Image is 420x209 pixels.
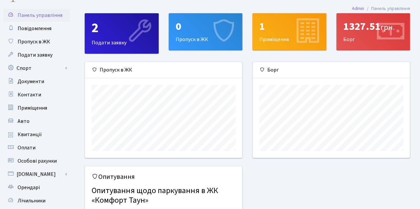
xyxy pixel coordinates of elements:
span: Орендарі [18,184,40,191]
a: 2Подати заявку [85,13,159,54]
a: Admin [352,5,364,12]
a: Спорт [3,62,70,75]
a: Документи [3,75,70,88]
span: Панель управління [18,12,62,19]
span: Квитанції [18,131,42,138]
a: Панель управління [3,9,70,22]
span: Лічильники [18,197,45,204]
a: Орендарі [3,181,70,194]
div: Пропуск в ЖК [85,62,242,78]
span: Пропуск в ЖК [18,38,50,45]
div: Приміщення [253,14,326,50]
div: Подати заявку [85,14,158,53]
div: 1 [259,20,319,33]
span: Подати заявку [18,51,52,59]
a: Оплати [3,141,70,154]
a: Контакти [3,88,70,101]
a: Квитанції [3,128,70,141]
a: 1Приміщення [252,13,326,50]
li: Панель управління [364,5,410,12]
span: Особові рахунки [18,157,57,165]
a: [DOMAIN_NAME] [3,168,70,181]
div: 1327.51 [343,20,403,33]
div: 2 [92,20,152,36]
div: Пропуск в ЖК [169,14,242,50]
span: Документи [18,78,44,85]
a: Авто [3,115,70,128]
a: 0Пропуск в ЖК [169,13,243,50]
a: Приміщення [3,101,70,115]
span: Контакти [18,91,41,98]
span: Авто [18,118,30,125]
h4: Опитування щодо паркування в ЖК «Комфорт Таун» [92,183,235,208]
a: Особові рахунки [3,154,70,168]
div: Борг [253,62,410,78]
span: Повідомлення [18,25,51,32]
a: Подати заявку [3,48,70,62]
div: 0 [176,20,236,33]
div: Борг [337,14,410,50]
a: Лічильники [3,194,70,207]
span: Оплати [18,144,36,151]
a: Пропуск в ЖК [3,35,70,48]
a: Повідомлення [3,22,70,35]
h5: Опитування [92,173,235,181]
nav: breadcrumb [342,2,420,16]
span: Приміщення [18,104,47,112]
